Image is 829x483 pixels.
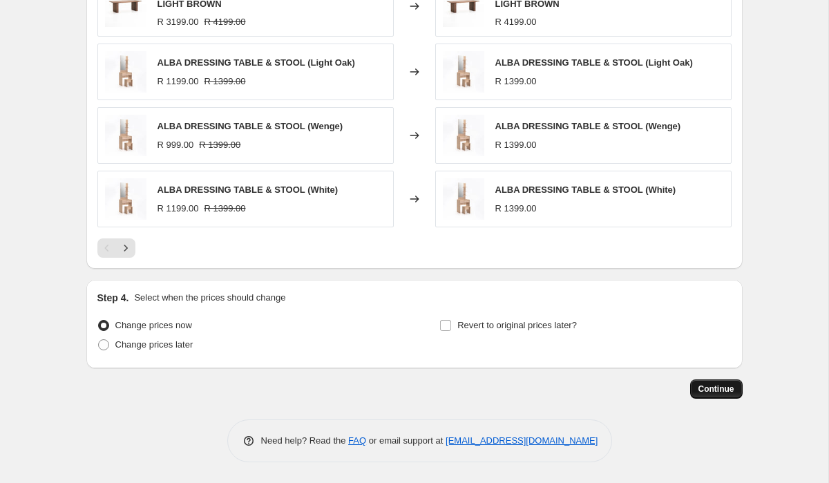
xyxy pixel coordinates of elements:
div: R 1199.00 [158,75,199,88]
div: R 1399.00 [495,75,537,88]
img: decofurn-furniture-alba-dressing-table-stool-873_80x.webp [443,115,484,156]
p: Select when the prices should change [134,291,285,305]
a: FAQ [348,435,366,446]
button: Next [116,238,135,258]
span: ALBA DRESSING TABLE & STOOL (Wenge) [495,121,681,131]
span: Continue [698,383,734,395]
h2: Step 4. [97,291,129,305]
img: decofurn-furniture-alba-dressing-table-stool-873_80x.webp [105,115,146,156]
span: Change prices later [115,339,193,350]
div: R 4199.00 [495,15,537,29]
span: Need help? Read the [261,435,349,446]
nav: Pagination [97,238,135,258]
span: Change prices now [115,320,192,330]
strike: R 1399.00 [199,138,240,152]
div: R 999.00 [158,138,194,152]
span: ALBA DRESSING TABLE & STOOL (Light Oak) [158,57,355,68]
img: decofurn-furniture-alba-dressing-table-stool-873_80x.webp [443,51,484,93]
a: [EMAIL_ADDRESS][DOMAIN_NAME] [446,435,598,446]
div: R 1399.00 [495,138,537,152]
div: R 1399.00 [495,202,537,216]
span: Revert to original prices later? [457,320,577,330]
div: R 1199.00 [158,202,199,216]
span: ALBA DRESSING TABLE & STOOL (Light Oak) [495,57,693,68]
span: ALBA DRESSING TABLE & STOOL (White) [495,184,676,195]
img: decofurn-furniture-alba-dressing-table-stool-873_80x.webp [105,51,146,93]
strike: R 4199.00 [204,15,246,29]
strike: R 1399.00 [204,202,246,216]
img: decofurn-furniture-alba-dressing-table-stool-873_80x.webp [443,178,484,220]
strike: R 1399.00 [204,75,246,88]
div: R 3199.00 [158,15,199,29]
img: decofurn-furniture-alba-dressing-table-stool-873_80x.webp [105,178,146,220]
span: ALBA DRESSING TABLE & STOOL (Wenge) [158,121,343,131]
button: Continue [690,379,743,399]
span: ALBA DRESSING TABLE & STOOL (White) [158,184,339,195]
span: or email support at [366,435,446,446]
